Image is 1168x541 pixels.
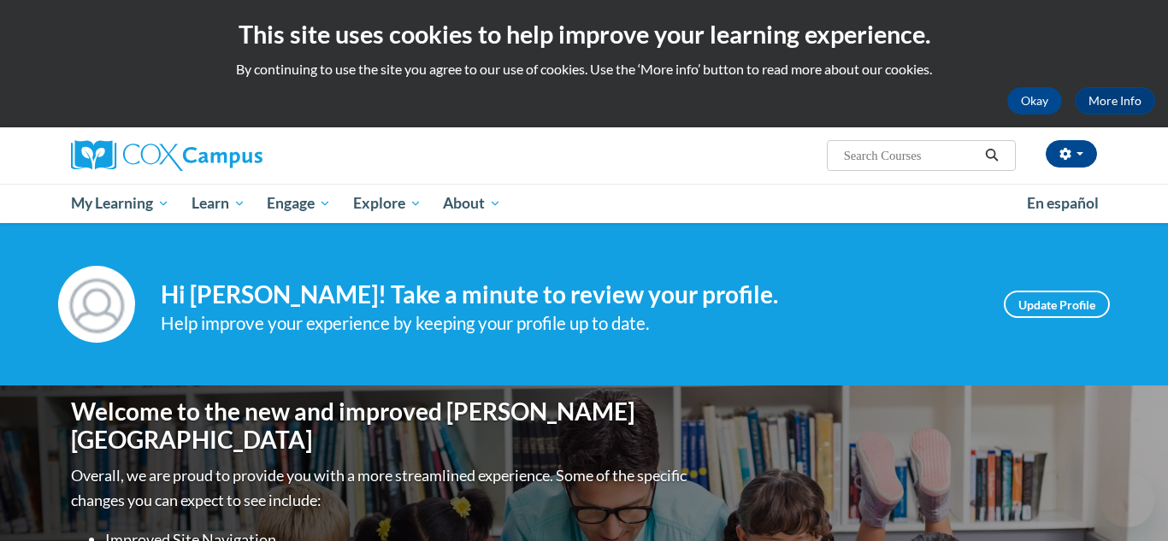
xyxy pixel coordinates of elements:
a: My Learning [60,184,180,223]
h1: Welcome to the new and improved [PERSON_NAME][GEOGRAPHIC_DATA] [71,397,691,455]
p: Overall, we are proud to provide you with a more streamlined experience. Some of the specific cha... [71,463,691,513]
h2: This site uses cookies to help improve your learning experience. [13,17,1155,51]
span: Explore [353,193,422,214]
h4: Hi [PERSON_NAME]! Take a minute to review your profile. [161,280,978,309]
div: Help improve your experience by keeping your profile up to date. [161,309,978,338]
p: By continuing to use the site you agree to our use of cookies. Use the ‘More info’ button to read... [13,60,1155,79]
input: Search Courses [842,145,979,166]
span: Engage [267,193,331,214]
button: Account Settings [1046,140,1097,168]
span: Learn [192,193,245,214]
a: Explore [342,184,433,223]
button: Okay [1007,87,1062,115]
span: About [443,193,501,214]
a: Cox Campus [71,140,396,171]
a: Learn [180,184,257,223]
span: En español [1027,194,1099,212]
button: Search [979,145,1005,166]
a: Update Profile [1004,291,1110,318]
a: Engage [256,184,342,223]
div: Main menu [45,184,1123,223]
iframe: Button to launch messaging window [1100,473,1154,527]
a: En español [1016,185,1110,221]
a: More Info [1075,87,1155,115]
img: Cox Campus [71,140,263,171]
a: About [433,184,513,223]
span: My Learning [71,193,169,214]
img: Profile Image [58,266,135,343]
